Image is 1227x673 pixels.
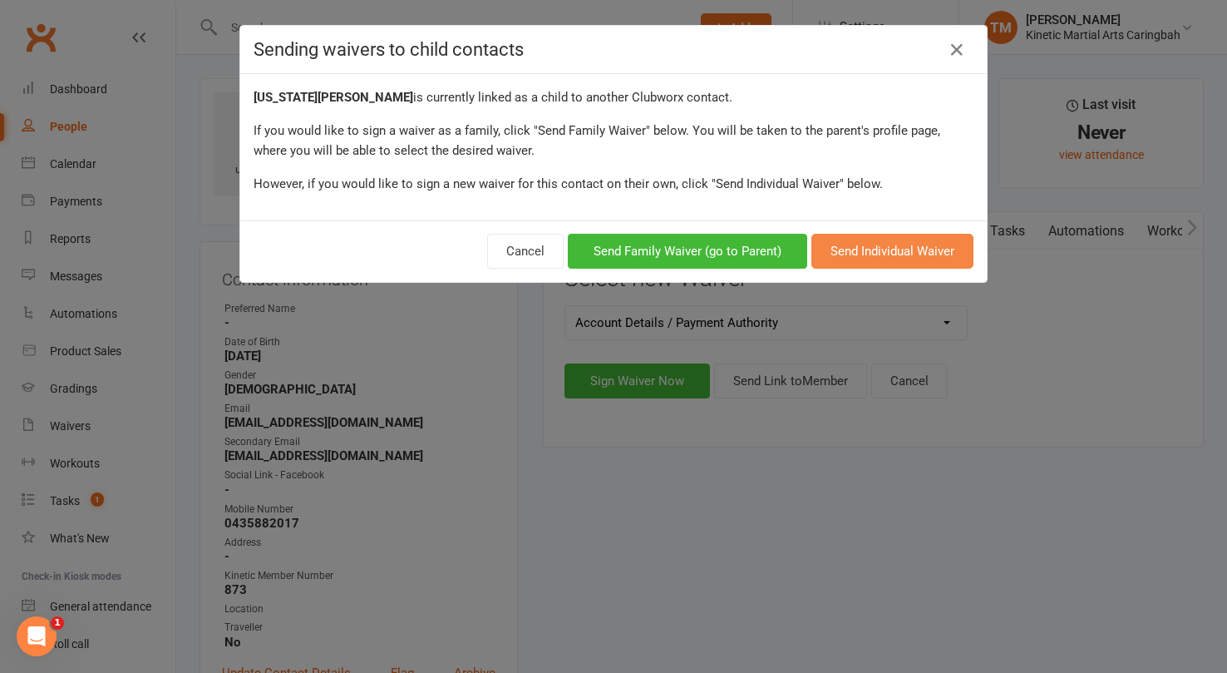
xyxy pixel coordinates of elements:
[568,234,807,269] button: Send Family Waiver (go to Parent)
[487,234,564,269] button: Cancel
[254,87,973,107] div: is currently linked as a child to another Clubworx contact.
[254,90,413,105] strong: [US_STATE][PERSON_NAME]
[254,39,973,60] h4: Sending waivers to child contacts
[17,616,57,656] iframe: Intercom live chat
[944,37,970,63] a: Close
[51,616,64,630] span: 1
[254,174,973,194] div: However, if you would like to sign a new waiver for this contact on their own, click "Send Indivi...
[254,121,973,161] div: If you would like to sign a waiver as a family, click "Send Family Waiver" below. You will be tak...
[811,234,973,269] button: Send Individual Waiver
